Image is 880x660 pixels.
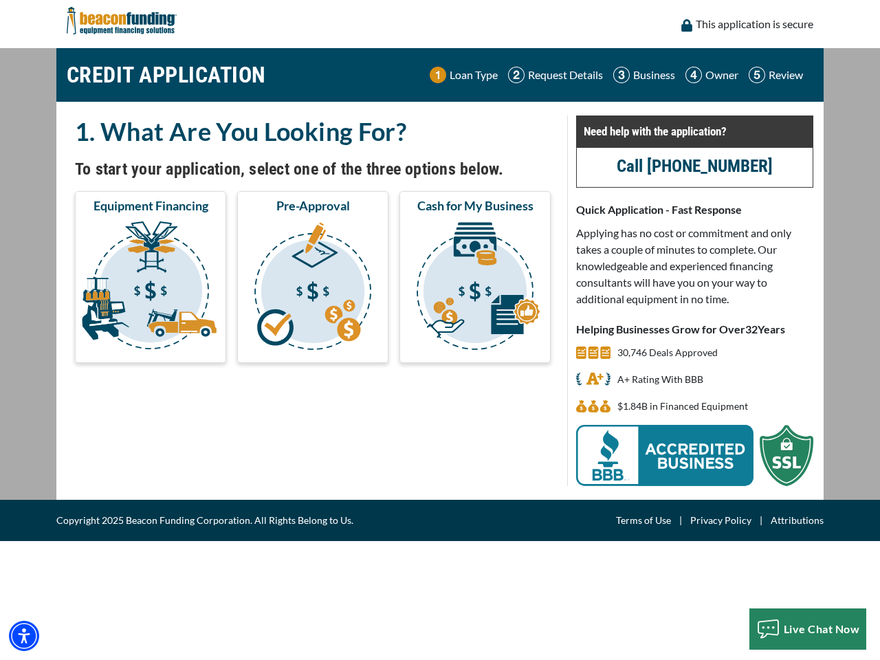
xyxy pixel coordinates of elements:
p: This application is secure [696,16,813,32]
span: Cash for My Business [417,197,533,214]
div: Accessibility Menu [9,621,39,651]
button: Equipment Financing [75,191,226,363]
span: Pre-Approval [276,197,350,214]
p: 30,746 Deals Approved [617,344,718,361]
button: Cash for My Business [399,191,551,363]
p: Business [633,67,675,83]
button: Pre-Approval [237,191,388,363]
img: Step 2 [508,67,525,83]
p: Applying has no cost or commitment and only takes a couple of minutes to complete. Our knowledgea... [576,225,813,307]
a: Attributions [771,512,824,529]
a: Terms of Use [616,512,671,529]
p: Quick Application - Fast Response [576,201,813,218]
img: Cash for My Business [402,219,548,357]
h1: CREDIT APPLICATION [67,55,266,95]
p: Review [769,67,803,83]
p: Loan Type [450,67,498,83]
span: 32 [745,322,758,335]
p: Helping Businesses Grow for Over Years [576,321,813,338]
img: Step 3 [613,67,630,83]
p: Owner [705,67,738,83]
a: Privacy Policy [690,512,751,529]
img: Equipment Financing [78,219,223,357]
h2: 1. What Are You Looking For? [75,115,551,147]
img: Step 4 [685,67,702,83]
span: Copyright 2025 Beacon Funding Corporation. All Rights Belong to Us. [56,512,353,529]
button: Live Chat Now [749,608,867,650]
img: Step 5 [749,67,765,83]
img: Step 1 [430,67,446,83]
img: BBB Acredited Business and SSL Protection [576,425,813,486]
p: Need help with the application? [584,123,806,140]
span: Equipment Financing [93,197,208,214]
a: call (847) 897-2499 [617,156,773,176]
p: A+ Rating With BBB [617,371,703,388]
p: $1,840,700,327 in Financed Equipment [617,398,748,415]
p: Request Details [528,67,603,83]
span: | [671,512,690,529]
img: lock icon to convery security [681,19,692,32]
h4: To start your application, select one of the three options below. [75,157,551,181]
span: | [751,512,771,529]
img: Pre-Approval [240,219,386,357]
span: Live Chat Now [784,622,860,635]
